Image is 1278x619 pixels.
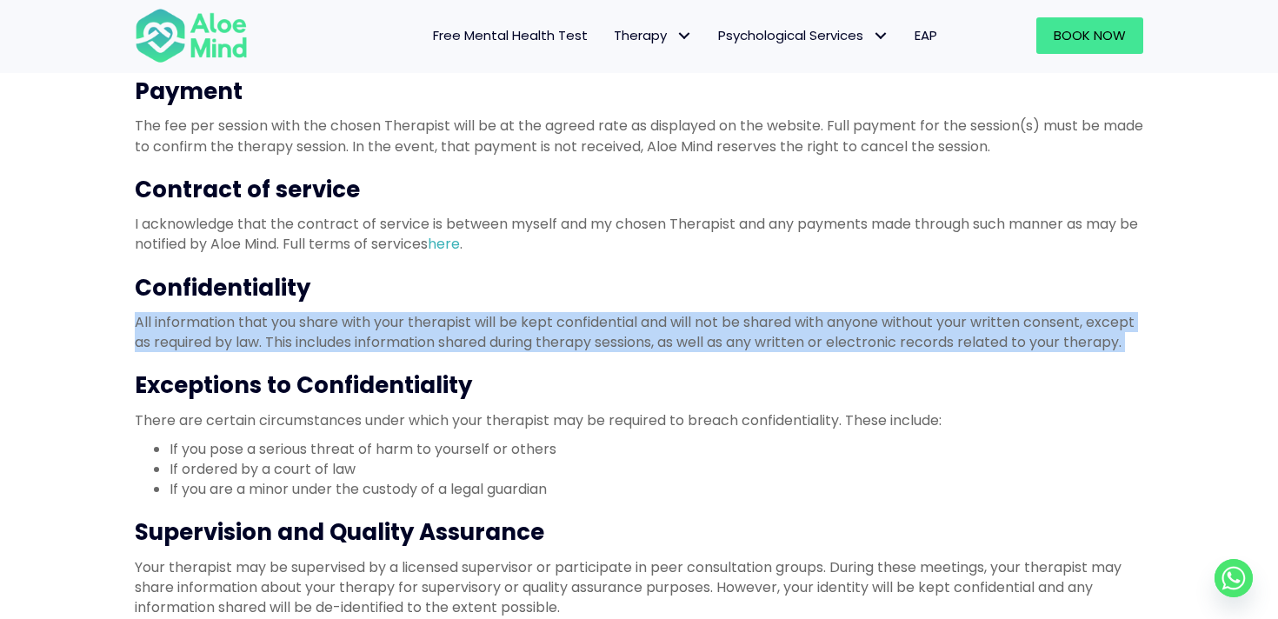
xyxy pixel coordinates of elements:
h3: Contract of service [135,174,1143,205]
h3: Supervision and Quality Assurance [135,516,1143,548]
a: TherapyTherapy: submenu [601,17,705,54]
span: Therapy: submenu [671,23,696,49]
span: Psychological Services: submenu [868,23,893,49]
a: EAP [902,17,950,54]
img: Aloe mind Logo [135,7,248,64]
p: The fee per session with the chosen Therapist will be at the agreed rate as displayed on the webs... [135,116,1143,156]
h3: Exceptions to Confidentiality [135,369,1143,401]
p: I acknowledge that the contract of service is between myself and my chosen Therapist and any paym... [135,214,1143,254]
span: Psychological Services [718,26,889,44]
a: here [428,234,460,254]
li: If you pose a serious threat of harm to yourself or others [170,439,1143,459]
a: Whatsapp [1215,559,1253,597]
span: Therapy [614,26,692,44]
span: Book Now [1054,26,1126,44]
p: All information that you share with your therapist will be kept confidential and will not be shar... [135,312,1143,352]
a: Book Now [1036,17,1143,54]
h3: Confidentiality [135,272,1143,303]
nav: Menu [270,17,950,54]
span: EAP [915,26,937,44]
a: Free Mental Health Test [420,17,601,54]
span: Free Mental Health Test [433,26,588,44]
p: There are certain circumstances under which your therapist may be required to breach confidential... [135,410,1143,430]
a: Psychological ServicesPsychological Services: submenu [705,17,902,54]
p: Your therapist may be supervised by a licensed supervisor or participate in peer consultation gro... [135,557,1143,618]
li: If ordered by a court of law [170,459,1143,479]
h3: Payment [135,76,1143,107]
li: If you are a minor under the custody of a legal guardian [170,479,1143,499]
